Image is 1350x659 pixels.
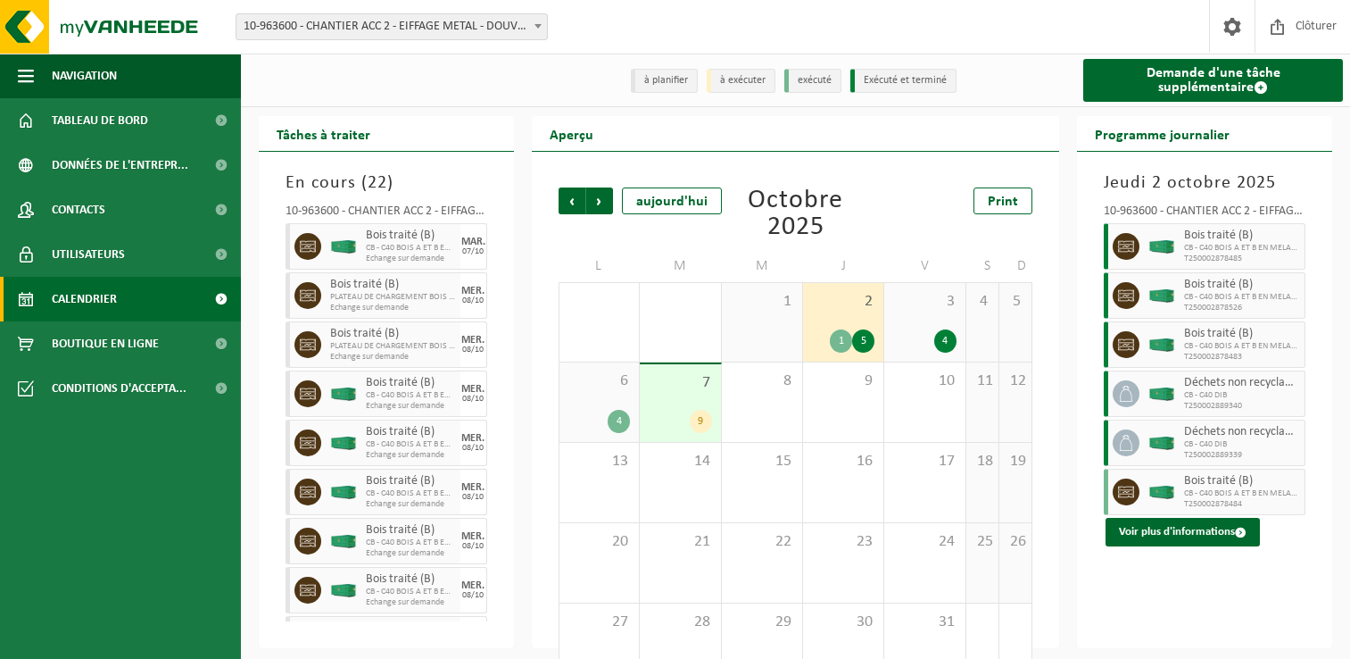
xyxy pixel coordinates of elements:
[1148,240,1175,254] img: HK-XC-40-GN-00
[330,240,357,254] img: HK-XC-40-GN-00
[461,433,485,444] div: MER.
[1184,425,1300,439] span: Déchets non recyclables, techniquement non combustibles (combustibles)
[784,69,841,93] li: exécuté
[462,493,484,502] div: 08/10
[559,188,585,214] span: Précédent
[803,250,884,282] td: J
[461,384,485,395] div: MER.
[975,292,990,312] span: 4
[586,188,613,214] span: Suivant
[52,98,148,143] span: Tableau de bord
[366,548,456,559] span: Echange sur demande
[731,371,793,391] span: 8
[366,597,456,608] span: Echange sur demande
[330,278,456,292] span: Bois traité (B)
[559,250,640,282] td: L
[722,188,868,241] div: Octobre 2025
[1106,518,1260,546] button: Voir plus d'informations
[366,474,456,488] span: Bois traité (B)
[330,437,357,450] img: HK-XC-40-GN-00
[52,54,117,98] span: Navigation
[934,329,957,353] div: 4
[830,329,852,353] div: 1
[1184,229,1300,243] span: Bois traité (B)
[999,250,1032,282] td: D
[366,243,456,254] span: CB - C40 BOIS A ET B EN MELANGE RED2-2025-URWR002
[1104,205,1305,223] div: 10-963600 - CHANTIER ACC 2 - EIFFAGE METAL - DOUVRIN
[1148,437,1175,450] img: HK-XC-40-GN-00
[731,532,793,552] span: 22
[366,587,456,597] span: CB - C40 BOIS A ET B EN MELANGE RED2-2025-URWR002
[259,116,388,151] h2: Tâches à traiter
[884,250,965,282] td: V
[975,371,990,391] span: 11
[52,143,188,188] span: Données de l'entrepr...
[366,439,456,450] span: CB - C40 BOIS A ET B EN MELANGE RED2-2025-URWR002
[893,292,956,312] span: 3
[532,116,611,151] h2: Aperçu
[1184,439,1300,450] span: CB - C40 DIB
[1008,292,1023,312] span: 5
[366,229,456,243] span: Bois traité (B)
[893,371,956,391] span: 10
[366,376,456,390] span: Bois traité (B)
[1184,352,1300,363] span: T250002878483
[1148,486,1175,499] img: HK-XC-40-GN-00
[1184,499,1300,510] span: T250002878484
[812,292,874,312] span: 2
[649,373,711,393] span: 7
[707,69,775,93] li: à exécuter
[366,450,456,461] span: Echange sur demande
[988,195,1018,209] span: Print
[461,237,485,247] div: MAR.
[368,174,387,192] span: 22
[330,341,456,352] span: PLATEAU DE CHARGEMENT BOIS A ET B EN MELG. RED2-2025-URWR002
[631,69,698,93] li: à planifier
[330,388,357,401] img: HK-XC-40-GN-00
[461,286,485,296] div: MER.
[366,254,456,264] span: Echange sur demande
[366,572,456,587] span: Bois traité (B)
[731,292,793,312] span: 1
[1184,474,1300,488] span: Bois traité (B)
[462,395,484,404] div: 08/10
[1104,170,1305,196] h3: Jeudi 2 octobre 2025
[812,371,874,391] span: 9
[649,452,711,471] span: 14
[236,13,548,40] span: 10-963600 - CHANTIER ACC 2 - EIFFAGE METAL - DOUVRIN
[1184,303,1300,313] span: T250002878526
[893,532,956,552] span: 24
[1008,532,1023,552] span: 26
[731,452,793,471] span: 15
[1184,390,1300,401] span: CB - C40 DIB
[893,452,956,471] span: 17
[462,247,484,256] div: 07/10
[568,532,630,552] span: 20
[462,542,484,551] div: 08/10
[1148,289,1175,303] img: HK-XC-40-GN-00
[966,250,999,282] td: S
[1184,327,1300,341] span: Bois traité (B)
[461,482,485,493] div: MER.
[850,69,957,93] li: Exécuté et terminé
[568,613,630,632] span: 27
[52,277,117,321] span: Calendrier
[366,523,456,538] span: Bois traité (B)
[608,410,630,433] div: 4
[690,410,712,433] div: 9
[1083,59,1343,102] a: Demande d'une tâche supplémentaire
[52,366,186,411] span: Conditions d'accepta...
[1148,388,1175,401] img: HK-XC-40-GN-00
[52,232,125,277] span: Utilisateurs
[330,327,456,341] span: Bois traité (B)
[462,444,484,453] div: 08/10
[461,531,485,542] div: MER.
[330,303,456,313] span: Echange sur demande
[1184,401,1300,412] span: T250002889340
[462,346,484,355] div: 08/10
[1184,488,1300,499] span: CB - C40 BOIS A ET B EN MELANGE RED2-2025-URWR002
[722,250,803,282] td: M
[1077,116,1247,151] h2: Programme journalier
[330,292,456,303] span: PLATEAU DE CHARGEMENT BOIS A ET B EN MELG. RED2-2025-URWR002
[1184,376,1300,390] span: Déchets non recyclables, techniquement non combustibles (combustibles)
